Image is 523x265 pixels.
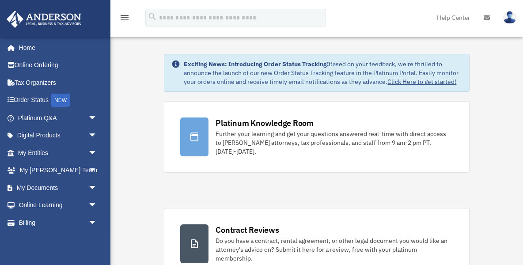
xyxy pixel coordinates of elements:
a: Events Calendar [6,231,110,249]
a: menu [119,15,130,23]
a: My Documentsarrow_drop_down [6,179,110,197]
a: Billingarrow_drop_down [6,214,110,231]
div: Platinum Knowledge Room [216,117,314,129]
span: arrow_drop_down [88,144,106,162]
a: Digital Productsarrow_drop_down [6,127,110,144]
a: My Entitiesarrow_drop_down [6,144,110,162]
img: Anderson Advisors Platinum Portal [4,11,84,28]
i: search [148,12,157,22]
a: Home [6,39,106,57]
a: Order StatusNEW [6,91,110,110]
a: My [PERSON_NAME] Teamarrow_drop_down [6,162,110,179]
span: arrow_drop_down [88,214,106,232]
a: Online Learningarrow_drop_down [6,197,110,214]
img: User Pic [503,11,516,24]
span: arrow_drop_down [88,162,106,180]
i: menu [119,12,130,23]
span: arrow_drop_down [88,179,106,197]
a: Click Here to get started! [387,78,456,86]
div: NEW [51,94,70,107]
a: Online Ordering [6,57,110,74]
div: Do you have a contract, rental agreement, or other legal document you would like an attorney's ad... [216,236,453,263]
div: Further your learning and get your questions answered real-time with direct access to [PERSON_NAM... [216,129,453,156]
a: Platinum Knowledge Room Further your learning and get your questions answered real-time with dire... [164,101,469,173]
span: arrow_drop_down [88,127,106,145]
a: Tax Organizers [6,74,110,91]
span: arrow_drop_down [88,197,106,215]
strong: Exciting News: Introducing Order Status Tracking! [184,60,329,68]
a: Platinum Q&Aarrow_drop_down [6,109,110,127]
span: arrow_drop_down [88,109,106,127]
div: Contract Reviews [216,224,279,235]
div: Based on your feedback, we're thrilled to announce the launch of our new Order Status Tracking fe... [184,60,462,86]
